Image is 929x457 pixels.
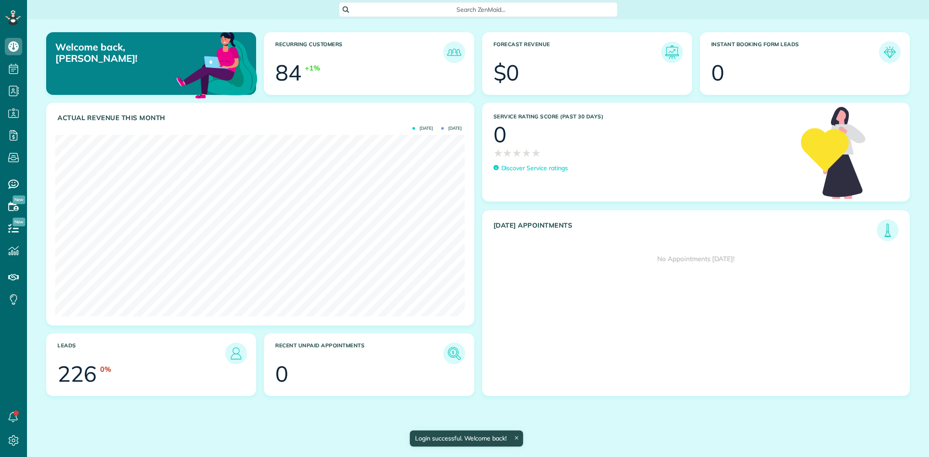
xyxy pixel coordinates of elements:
img: icon_unpaid_appointments-47b8ce3997adf2238b356f14209ab4cced10bd1f174958f3ca8f1d0dd7fffeee.png [446,345,463,362]
img: dashboard_welcome-42a62b7d889689a78055ac9021e634bf52bae3f8056760290aed330b23ab8690.png [175,22,259,107]
h3: Recurring Customers [275,41,443,63]
div: $0 [493,62,520,84]
img: icon_recurring_customers-cf858462ba22bcd05b5a5880d41d6543d210077de5bb9ebc9590e49fd87d84ed.png [446,44,463,61]
p: Discover Service ratings [501,164,568,173]
h3: Service Rating score (past 30 days) [493,114,793,120]
div: 0 [275,363,288,385]
div: 0% [100,364,111,374]
div: 84 [275,62,301,84]
div: Login successful. Welcome back! [410,430,523,447]
h3: Forecast Revenue [493,41,661,63]
span: New [13,195,25,204]
h3: Leads [57,343,225,364]
span: ★ [493,145,503,161]
span: ★ [522,145,531,161]
img: icon_leads-1bed01f49abd5b7fead27621c3d59655bb73ed531f8eeb49469d10e621d6b896.png [227,345,245,362]
span: ★ [531,145,541,161]
span: [DATE] [441,126,462,131]
h3: [DATE] Appointments [493,222,877,241]
div: 0 [711,62,724,84]
h3: Instant Booking Form Leads [711,41,879,63]
span: ★ [503,145,512,161]
div: No Appointments [DATE]! [483,241,910,277]
span: [DATE] [412,126,433,131]
div: 226 [57,363,97,385]
img: icon_forecast_revenue-8c13a41c7ed35a8dcfafea3cbb826a0462acb37728057bba2d056411b612bbbe.png [663,44,681,61]
a: Discover Service ratings [493,164,568,173]
span: New [13,218,25,226]
p: Welcome back, [PERSON_NAME]! [55,41,189,64]
div: +1% [305,63,320,73]
h3: Actual Revenue this month [57,114,465,122]
span: ★ [512,145,522,161]
img: icon_todays_appointments-901f7ab196bb0bea1936b74009e4eb5ffbc2d2711fa7634e0d609ed5ef32b18b.png [879,222,896,239]
h3: Recent unpaid appointments [275,343,443,364]
img: icon_form_leads-04211a6a04a5b2264e4ee56bc0799ec3eb69b7e499cbb523a139df1d13a81ae0.png [881,44,899,61]
div: 0 [493,124,507,145]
